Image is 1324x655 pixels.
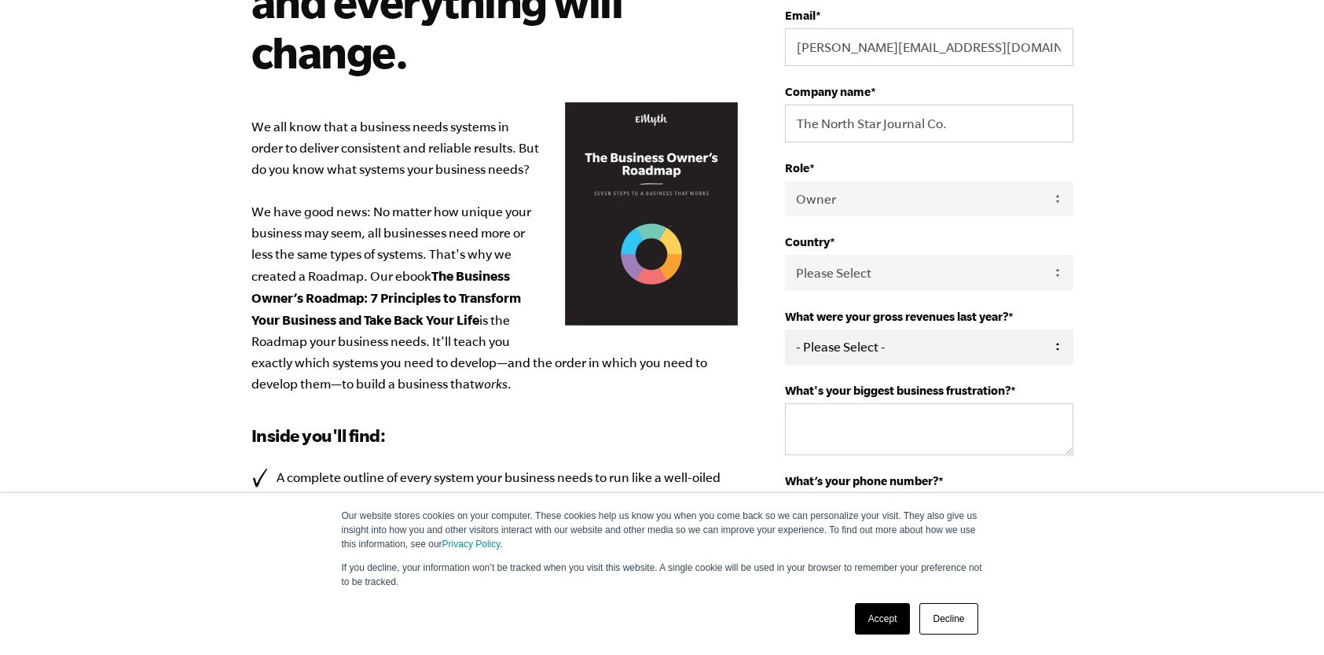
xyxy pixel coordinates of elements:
[251,116,739,395] p: We all know that a business needs systems in order to deliver consistent and reliable results. Bu...
[785,235,830,248] span: Country
[442,539,501,550] a: Privacy Policy
[785,384,1010,397] span: What's your biggest business frustration?
[475,377,508,391] em: works
[251,423,739,448] h3: Inside you'll find:
[785,310,1008,323] span: What were your gross revenues last year?
[342,561,983,589] p: If you decline, your information won’t be tracked when you visit this website. A single cookie wi...
[785,474,938,488] span: What’s your phone number?
[785,161,809,175] span: Role
[565,102,738,326] img: Business Owners Roadmap Cover
[251,467,739,510] li: A complete outline of every system your business needs to run like a well-oiled machine
[785,85,871,98] span: Company name
[855,603,911,635] a: Accept
[251,268,521,327] b: The Business Owner’s Roadmap: 7 Principles to Transform Your Business and Take Back Your Life
[919,603,977,635] a: Decline
[785,9,816,22] span: Email
[342,509,983,551] p: Our website stores cookies on your computer. These cookies help us know you when you come back so...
